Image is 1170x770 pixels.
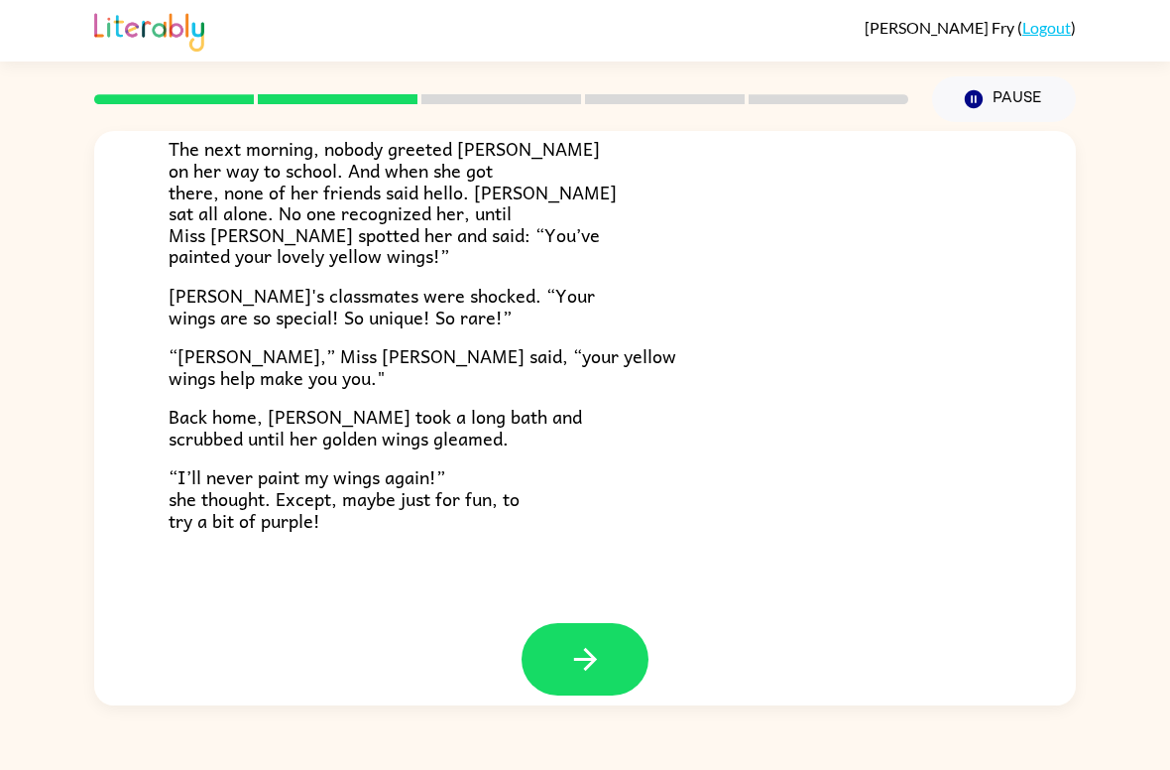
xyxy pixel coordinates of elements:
[169,402,582,452] span: Back home, [PERSON_NAME] took a long bath and scrubbed until her golden wings gleamed.
[1022,18,1071,37] a: Logout
[169,462,520,534] span: “I’ll never paint my wings again!” she thought. Except, maybe just for fun, to try a bit of purple!
[865,18,1076,37] div: ( )
[865,18,1017,37] span: [PERSON_NAME] Fry
[94,8,204,52] img: Literably
[169,281,595,331] span: [PERSON_NAME]'s classmates were shocked. “Your wings are so special! So unique! So rare!”
[932,76,1076,122] button: Pause
[169,341,676,392] span: “[PERSON_NAME],” Miss [PERSON_NAME] said, “your yellow wings help make you you."
[169,134,617,270] span: The next morning, nobody greeted [PERSON_NAME] on her way to school. And when she got there, none...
